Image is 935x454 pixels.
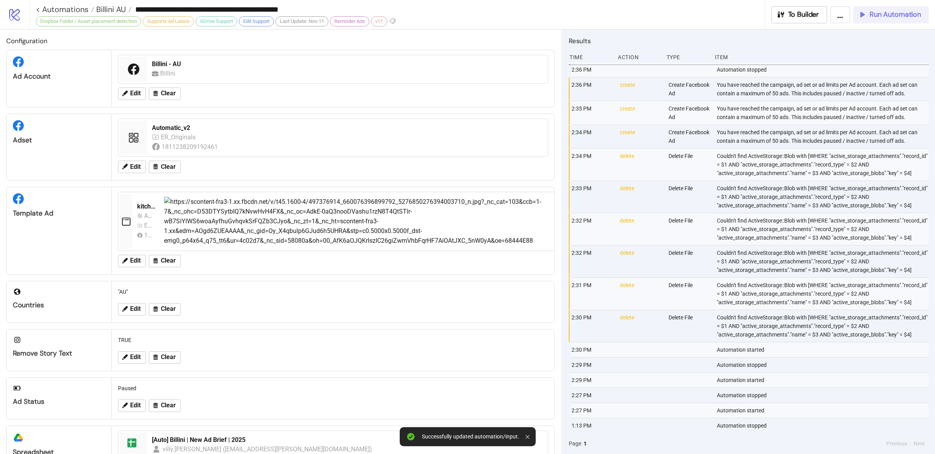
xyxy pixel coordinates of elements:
h2: Results [569,36,929,46]
div: Time [569,50,612,65]
span: Edit [130,163,141,170]
div: Successfully updated automation/input. [422,433,519,440]
div: Automation stopped [716,62,931,77]
button: Next [911,439,927,448]
div: 1811238209192461 [162,142,219,152]
div: 2:30 PM [571,310,614,342]
button: Edit [118,303,146,316]
span: Edit [130,305,141,312]
div: Delete File [668,310,711,342]
button: 1 [581,439,589,448]
span: Page [569,439,581,448]
div: Couldn't find ActiveStorage::Blob with [WHERE "active_storage_attachments"."record_id" = $1 AND "... [716,310,931,342]
button: ... [830,6,850,23]
div: ER_Originals [161,132,198,142]
div: Delete File [668,149,711,181]
div: Last Update: Nov-11 [275,16,328,26]
div: Automation stopped [716,388,931,403]
span: Clear [161,257,176,264]
button: Previous [884,439,910,448]
a: < Automations [36,5,94,13]
span: Run Automation [870,10,921,19]
button: To Builder [771,6,827,23]
div: 2:35 PM [571,101,614,124]
h2: Configuration [6,36,555,46]
div: create [619,101,662,124]
div: Automatic_v1 [144,211,155,221]
button: Run Automation [853,6,929,23]
div: ER_Originals [144,221,155,230]
button: Edit [118,400,146,412]
div: Create Facebook Ad [668,101,711,124]
div: Dropbox Folder / Asset placement detection [36,16,141,26]
div: villy.[PERSON_NAME] ([EMAIL_ADDRESS][PERSON_NAME][DOMAIN_NAME]) [162,444,372,454]
div: Type [666,50,709,65]
span: To Builder [788,10,819,19]
div: Couldn't find ActiveStorage::Blob with [WHERE "active_storage_attachments"."record_id" = $1 AND "... [716,278,931,310]
div: 2:36 PM [571,62,614,77]
div: 2:30 PM [571,342,614,357]
div: 2:36 PM [571,77,614,101]
img: https://scontent-fra3-1.xx.fbcdn.net/v/t45.1600-4/497376914_660076396899792_5276850276394003710_n... [164,197,597,246]
div: Couldn't find ActiveStorage::Blob with [WHERE "active_storage_attachments"."record_id" = $1 AND "... [716,181,931,213]
div: Automatic_v2 [152,124,543,132]
button: Edit [118,255,146,267]
div: 2:29 PM [571,373,614,387]
span: Clear [161,354,176,361]
div: Create Facebook Ad [668,125,711,148]
div: Automation started [716,373,931,387]
div: Delete File [668,278,711,310]
button: Edit [118,88,146,100]
div: Supports Ad Labels [143,16,194,26]
div: 2:34 PM [571,125,614,148]
div: create [619,77,662,101]
div: v11 [371,16,387,26]
div: You have reached the campaign, ad set or ad limits per Ad account. Each ad set can contain a maxi... [716,125,931,148]
div: Automation started [716,403,931,418]
div: 2:27 PM [571,403,614,418]
div: Ad Status [13,397,105,406]
div: Billini - AU [152,60,543,68]
button: Clear [149,351,181,364]
button: Edit [118,351,146,364]
div: "AU" [115,284,551,299]
div: Delete File [668,181,711,213]
div: 2:27 PM [571,388,614,403]
div: Automation stopped [716,418,931,433]
div: Reminder Ads [330,16,369,26]
div: Paused [115,381,551,396]
div: Item [714,50,929,65]
div: Edit Support [239,16,274,26]
button: Clear [149,303,181,316]
div: [Auto] Billini | New Ad Brief | 2025 [152,436,543,444]
div: Delete File [668,213,711,245]
div: You have reached the campaign, ad set or ad limits per Ad account. Each ad set can contain a maxi... [716,101,931,124]
div: You have reached the campaign, ad set or ad limits per Ad account. Each ad set can contain a maxi... [716,77,931,101]
div: Couldn't find ActiveStorage::Blob with [WHERE "active_storage_attachments"."record_id" = $1 AND "... [716,245,931,277]
div: create [619,125,662,148]
div: Automation started [716,342,931,357]
div: 2:33 PM [571,181,614,213]
span: Edit [130,354,141,361]
div: delete [619,310,662,342]
div: Template Ad [13,209,105,218]
span: Clear [161,163,176,170]
div: Adset [13,136,105,145]
div: delete [619,245,662,277]
button: Clear [149,88,181,100]
div: delete [619,181,662,213]
div: delete [619,278,662,310]
div: 2:31 PM [571,278,614,310]
div: Couldn't find ActiveStorage::Blob with [WHERE "active_storage_attachments"."record_id" = $1 AND "... [716,213,931,245]
div: 2:32 PM [571,245,614,277]
div: 2:29 PM [571,358,614,372]
div: Ad Account [13,72,105,81]
div: Remove Story Text [13,349,105,358]
div: delete [619,149,662,181]
span: Edit [130,257,141,264]
div: 1:13 PM [571,418,614,433]
div: Delete File [668,245,711,277]
button: Clear [149,161,181,173]
span: Clear [161,402,176,409]
div: kitchn_template [137,202,158,211]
